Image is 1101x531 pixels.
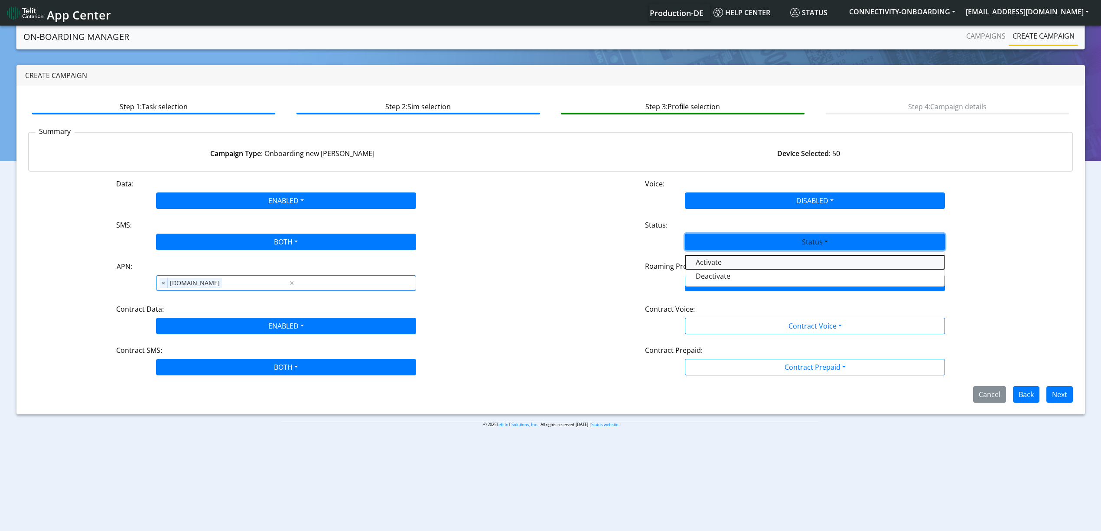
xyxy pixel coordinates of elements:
button: Cancel [973,386,1006,403]
label: Status: [645,220,668,230]
btn: Step 3: Profile selection [561,98,804,114]
button: Status [685,234,945,250]
label: Contract Prepaid: [645,345,703,355]
p: © 2025 . All rights reserved.[DATE] | [282,421,819,428]
button: BOTH [156,359,416,375]
label: APN: [117,261,132,272]
a: Your current platform instance [649,4,703,21]
strong: Campaign Type [210,149,261,158]
a: App Center [7,3,110,22]
img: knowledge.svg [713,8,723,17]
button: Deactivate [685,269,945,283]
label: Roaming Profile [645,261,697,271]
label: Contract Data: [116,304,164,314]
span: Help center [713,8,770,17]
span: × [160,278,168,288]
label: Voice: [645,179,665,189]
label: SMS: [116,220,132,230]
a: Status website [591,422,618,427]
strong: Device Selected [777,149,829,158]
a: Campaigns [963,27,1009,45]
p: Summary [36,126,75,137]
button: CONNECTIVITY-ONBOARDING [844,4,961,20]
div: : Onboarding new [PERSON_NAME] [34,148,550,159]
div: ENABLED [685,251,945,287]
a: Status [787,4,844,21]
label: Contract Voice: [645,304,695,314]
a: Help center [710,4,787,21]
div: : 50 [550,148,1067,159]
img: status.svg [790,8,800,17]
button: ENABLED [156,192,416,209]
span: App Center [47,7,111,23]
button: Back [1013,386,1039,403]
button: ENABLED [156,318,416,334]
label: Data: [116,179,134,189]
btn: Step 1: Task selection [32,98,275,114]
a: Telit IoT Solutions, Inc. [496,422,538,427]
btn: Step 2: Sim selection [296,98,540,114]
btn: Step 4: Campaign details [826,98,1069,114]
button: [EMAIL_ADDRESS][DOMAIN_NAME] [961,4,1094,20]
a: Create campaign [1009,27,1078,45]
button: DISABLED [685,192,945,209]
span: Clear all [288,278,295,288]
button: Activate [685,255,945,269]
span: Production-DE [650,8,704,18]
button: Next [1046,386,1073,403]
span: [DOMAIN_NAME] [168,278,222,288]
button: Contract Voice [685,318,945,334]
span: Status [790,8,827,17]
button: BOTH [156,234,416,250]
a: On-Boarding Manager [23,28,129,46]
img: logo-telit-cinterion-gw-new.png [7,6,43,20]
button: Contract Prepaid [685,359,945,375]
div: Create campaign [16,65,1085,86]
label: Contract SMS: [116,345,162,355]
